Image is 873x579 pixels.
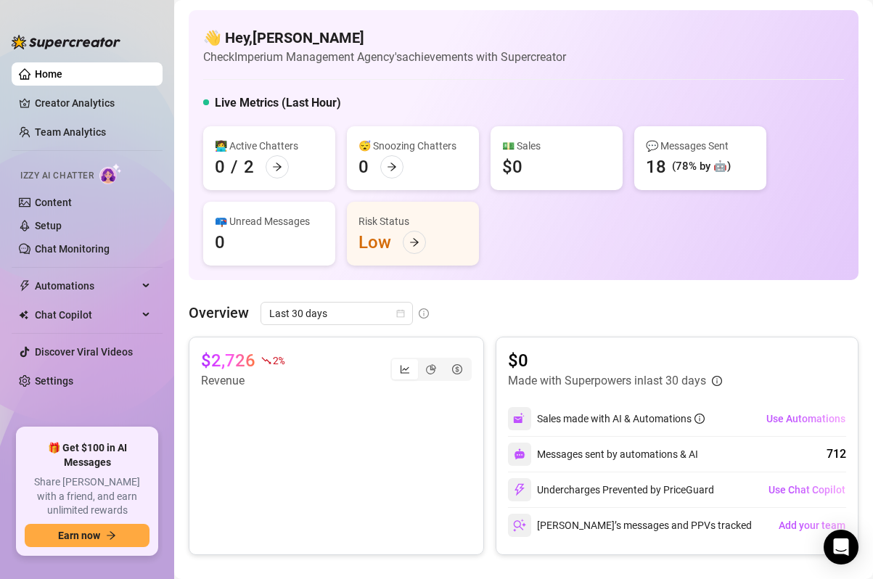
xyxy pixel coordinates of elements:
span: arrow-right [272,162,282,172]
span: pie-chart [426,364,436,374]
div: 18 [646,155,666,178]
div: 📪 Unread Messages [215,213,324,229]
a: Content [35,197,72,208]
span: Automations [35,274,138,297]
a: Home [35,68,62,80]
img: svg%3e [513,519,526,532]
span: Use Chat Copilot [769,484,845,496]
span: arrow-right [387,162,397,172]
article: Revenue [201,372,284,390]
div: Open Intercom Messenger [824,530,858,564]
img: logo-BBDzfeDw.svg [12,35,120,49]
div: Risk Status [358,213,467,229]
span: info-circle [712,376,722,386]
button: Use Automations [766,407,846,430]
span: Use Automations [766,413,845,424]
button: Add your team [778,514,846,537]
span: Chat Copilot [35,303,138,327]
a: Settings [35,375,73,387]
span: info-circle [419,308,429,319]
a: Creator Analytics [35,91,151,115]
div: [PERSON_NAME]’s messages and PPVs tracked [508,514,752,537]
button: Use Chat Copilot [768,478,846,501]
span: calendar [396,309,405,318]
span: Add your team [779,520,845,531]
div: 2 [244,155,254,178]
span: arrow-right [409,237,419,247]
div: 😴 Snoozing Chatters [358,138,467,154]
img: svg%3e [513,483,526,496]
button: Earn nowarrow-right [25,524,149,547]
img: svg%3e [513,412,526,425]
span: Earn now [58,530,100,541]
span: dollar-circle [452,364,462,374]
article: Made with Superpowers in last 30 days [508,372,706,390]
img: AI Chatter [99,163,122,184]
a: Discover Viral Videos [35,346,133,358]
span: Share [PERSON_NAME] with a friend, and earn unlimited rewards [25,475,149,518]
div: Undercharges Prevented by PriceGuard [508,478,714,501]
span: 2 % [273,353,284,367]
article: Overview [189,302,249,324]
div: 💵 Sales [502,138,611,154]
div: segmented control [390,358,472,381]
div: 712 [827,445,846,463]
span: fall [261,356,271,366]
div: 👩‍💻 Active Chatters [215,138,324,154]
a: Setup [35,220,62,231]
article: $2,726 [201,349,255,372]
div: 0 [215,231,225,254]
h5: Live Metrics (Last Hour) [215,94,341,112]
img: svg%3e [514,448,525,460]
span: arrow-right [106,530,116,541]
span: Izzy AI Chatter [20,169,94,183]
div: 0 [215,155,225,178]
a: Chat Monitoring [35,243,110,255]
div: (78% by 🤖) [672,158,731,176]
span: info-circle [694,414,705,424]
span: Last 30 days [269,303,404,324]
img: Chat Copilot [19,310,28,320]
span: thunderbolt [19,280,30,292]
span: line-chart [400,364,410,374]
article: $0 [508,349,722,372]
article: Check Imperium Management Agency's achievements with Supercreator [203,48,566,66]
div: Messages sent by automations & AI [508,443,698,466]
div: $0 [502,155,522,178]
div: 💬 Messages Sent [646,138,755,154]
div: 0 [358,155,369,178]
span: 🎁 Get $100 in AI Messages [25,441,149,469]
a: Team Analytics [35,126,106,138]
div: Sales made with AI & Automations [537,411,705,427]
h4: 👋 Hey, [PERSON_NAME] [203,28,566,48]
